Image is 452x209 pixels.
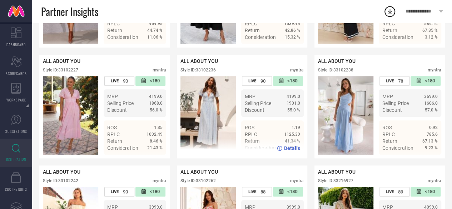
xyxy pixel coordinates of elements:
span: 8.46 % [150,139,163,144]
span: 9.23 % [425,145,438,150]
span: INSPIRATION [6,156,26,162]
div: Number of days since the style was first listed on the platform [411,187,441,196]
span: 1.19 [292,125,300,130]
span: 785.6 [427,132,438,137]
span: 1868.0 [149,101,163,106]
span: 4199.0 [287,94,300,99]
a: Details [139,47,163,53]
span: <180 [425,78,435,84]
span: 56.0 % [150,108,163,113]
span: Selling Price [245,100,271,106]
span: <180 [150,78,160,84]
span: Consideration [382,34,413,40]
span: ROS [382,125,392,130]
span: 969.95 [149,21,163,26]
span: CDC INSIGHTS [5,186,27,192]
div: myntra [428,68,441,73]
span: Details [284,47,300,53]
span: 3.12 % [425,35,438,40]
img: Style preview image [318,76,373,155]
span: LIVE [248,79,256,83]
div: Open download list [383,5,396,18]
span: Selling Price [107,100,134,106]
span: 78 [398,78,403,84]
span: Return [382,28,397,33]
span: 21.43 % [147,145,163,150]
span: RPLC [382,131,395,137]
span: ALL ABOUT YOU [43,169,80,175]
span: 4199.0 [149,94,163,99]
img: Style preview image [43,76,98,155]
div: Style ID: 33102238 [318,68,353,73]
span: Return [107,28,122,33]
span: 15.32 % [285,35,300,40]
a: Details [414,47,438,53]
span: 1.35 [154,125,163,130]
span: RPLC [107,131,120,137]
span: Details [422,158,438,164]
span: Return [245,28,260,33]
div: myntra [290,68,304,73]
div: Click to view image [43,76,98,155]
span: 1539.94 [284,21,300,26]
span: Details [422,47,438,53]
span: 89 [398,189,403,194]
span: Discount [382,107,402,113]
span: Partner Insights [41,4,98,19]
span: DASHBOARD [6,42,26,47]
span: LIVE [386,79,394,83]
span: MRP [382,94,393,99]
div: Style ID: 33216927 [318,178,353,183]
span: 90 [123,189,128,194]
span: <180 [287,78,297,84]
span: Discount [245,107,264,113]
span: 584.14 [424,21,438,26]
div: Number of days since the style was first listed on the platform [411,76,441,86]
span: ALL ABOUT YOU [43,58,80,64]
span: Return [382,138,397,144]
a: Details [139,158,163,164]
span: Details [146,158,163,164]
span: 55.0 % [287,108,300,113]
span: Consideration [382,145,413,151]
span: RPLC [245,131,257,137]
div: Number of days the style has been live on the platform [104,187,134,196]
span: 1901.0 [287,101,300,106]
div: Number of days since the style was first listed on the platform [273,76,303,86]
span: 1125.39 [284,132,300,137]
span: 67.13 % [422,139,438,144]
span: SCORECARDS [6,71,27,76]
span: Consideration [107,145,138,151]
span: LIVE [111,79,119,83]
span: SUGGESTIONS [5,129,27,134]
span: <180 [425,189,435,195]
span: Consideration [245,34,276,40]
div: myntra [153,68,166,73]
span: WORKSPACE [6,97,26,103]
span: Discount [107,107,127,113]
div: Style ID: 33102227 [43,68,78,73]
div: Number of days the style has been live on the platform [379,187,409,196]
div: Number of days the style has been live on the platform [242,76,272,86]
span: 90 [260,78,265,84]
span: LIVE [111,189,119,194]
span: 67.35 % [422,28,438,33]
div: Style ID: 33102236 [180,68,216,73]
div: Click to view image [318,76,373,155]
span: 0.92 [429,125,438,130]
div: Number of days since the style was first listed on the platform [135,76,165,86]
span: 57.0 % [425,108,438,113]
span: 88 [260,189,265,194]
span: Details [284,145,300,151]
span: 44.74 % [147,28,163,33]
a: Details [277,145,300,151]
span: ROS [107,125,117,130]
span: MRP [107,94,118,99]
div: Number of days the style has been live on the platform [379,76,409,86]
a: Details [414,158,438,164]
span: 1606.0 [424,101,438,106]
span: 3699.0 [424,94,438,99]
span: <180 [287,189,297,195]
span: ALL ABOUT YOU [180,169,218,175]
img: Style preview image [180,76,236,155]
